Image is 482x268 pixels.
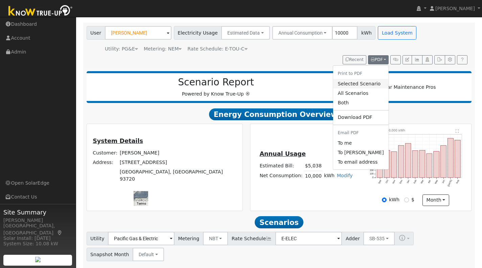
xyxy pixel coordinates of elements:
[108,232,175,245] input: Select a Utility
[105,26,171,40] input: Select a User
[456,179,460,184] text: Aug
[3,217,72,224] div: [PERSON_NAME]
[119,167,238,184] td: [GEOGRAPHIC_DATA], [GEOGRAPHIC_DATA] 93720
[333,79,388,88] a: Selected Scenario
[221,26,270,40] button: Estimated Data
[372,176,374,179] text: 0
[435,6,475,11] span: [PERSON_NAME]
[357,26,375,40] span: kWh
[92,158,119,167] td: Address:
[333,158,388,167] a: To email address
[422,194,449,206] button: month
[389,196,399,203] label: kWh
[342,232,364,245] span: Adder
[412,55,422,65] button: Multi-Series Graph
[119,148,238,158] td: [PERSON_NAME]
[390,55,401,65] button: Generate Report Link
[144,45,182,53] div: Metering: NEM
[135,197,158,206] img: Google
[228,232,276,245] span: Rate Schedule
[333,68,388,79] li: Print to PDF
[105,45,138,53] div: Utility: PG&E
[374,84,436,91] img: Solar Maintenance Pros
[135,197,158,206] a: Open this area in Google Maps (opens a new window)
[93,77,339,88] h2: Scenario Report
[455,140,461,178] rect: onclick=""
[363,232,395,245] button: SB-535
[333,113,388,122] a: Download PDF
[90,77,342,98] div: Powered by Know True-Up ®
[119,158,238,167] td: [STREET_ADDRESS]
[413,150,418,178] rect: onclick=""
[403,55,412,65] button: Edit User
[434,151,439,177] rect: onclick=""
[333,98,388,107] a: Both
[371,57,383,62] span: PDF
[87,26,105,40] span: User
[413,179,417,184] text: Feb
[259,150,305,157] u: Annual Usage
[258,171,304,181] td: Net Consumption:
[378,26,416,40] button: Load System
[323,171,336,181] td: kWh
[187,46,247,51] span: Alias: HETOUC
[382,198,387,202] input: kWh
[427,153,432,178] rect: onclick=""
[398,145,404,178] rect: onclick=""
[447,179,453,187] text: [DATE]
[404,198,409,202] input: $
[203,232,228,245] button: NBT
[428,179,432,184] text: Apr
[3,222,72,236] div: [GEOGRAPHIC_DATA], [GEOGRAPHIC_DATA]
[333,148,388,157] a: jones.danajean@gmail.com
[406,143,411,178] rect: onclick=""
[378,179,382,184] text: Sep
[411,196,414,203] label: $
[209,108,349,121] span: Energy Consumption Overview
[441,145,446,178] rect: onclick=""
[457,55,467,65] a: Help Link
[434,179,439,184] text: May
[333,88,388,98] a: All Scenarios
[174,26,222,40] span: Electricity Usage
[3,235,72,242] div: Solar Install: [DATE]
[174,232,203,245] span: Metering
[3,240,72,247] div: System Size: 10.08 kW
[445,55,455,65] button: Settings
[391,151,397,177] rect: onclick=""
[370,169,374,171] text: 200
[304,171,323,181] td: 10,000
[384,150,390,178] rect: onclick=""
[92,148,119,158] td: Customer:
[377,146,383,178] rect: onclick=""
[448,138,454,178] rect: onclick=""
[420,179,424,184] text: Mar
[333,138,388,148] a: chuck@solarnegotiators.com
[35,257,41,262] img: retrieve
[392,179,396,184] text: Nov
[93,138,143,144] u: System Details
[422,55,433,65] button: Login As
[442,179,445,184] text: Jun
[258,161,304,171] td: Estimated Bill:
[272,26,333,40] button: Annual Consumption
[370,172,374,175] text: 100
[333,127,388,139] li: Email PDF
[419,150,425,178] rect: onclick=""
[380,128,405,132] text: Pull 10,000 kWh
[399,179,403,184] text: Dec
[337,173,353,178] a: Modify
[275,232,342,245] input: Select a Rate Schedule
[434,55,445,65] button: Export Interval Data
[343,55,366,65] button: Recent
[5,4,76,19] img: Know True-Up
[57,230,63,235] a: Map
[406,179,410,184] text: Jan
[368,55,389,65] button: PDF
[304,161,323,171] td: $5,038
[87,248,133,261] span: Snapshot Month
[385,179,389,184] text: Oct
[3,208,72,217] span: Site Summary
[87,232,109,245] span: Utility
[255,216,303,228] span: Scenarios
